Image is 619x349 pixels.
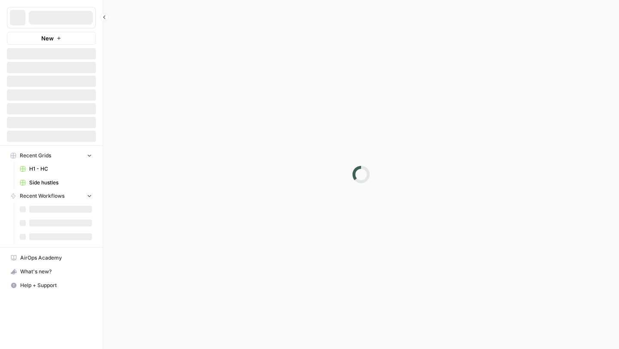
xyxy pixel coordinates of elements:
[20,282,92,289] span: Help + Support
[29,165,92,173] span: H1 - HC
[7,279,96,292] button: Help + Support
[7,251,96,265] a: AirOps Academy
[20,152,51,159] span: Recent Grids
[16,162,96,176] a: H1 - HC
[7,149,96,162] button: Recent Grids
[20,254,92,262] span: AirOps Academy
[41,34,54,43] span: New
[29,179,92,187] span: Side hustles
[7,265,96,279] button: What's new?
[7,265,95,278] div: What's new?
[16,176,96,190] a: Side hustles
[7,32,96,45] button: New
[7,190,96,202] button: Recent Workflows
[20,192,64,200] span: Recent Workflows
